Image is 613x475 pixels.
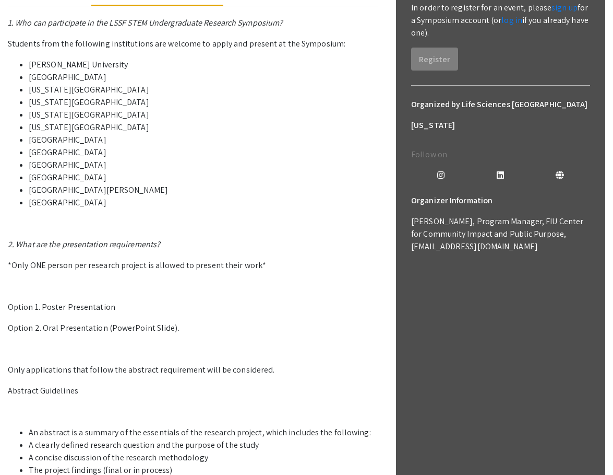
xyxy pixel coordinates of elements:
p: In order to register for an event, please for a Symposium account (or if you already have one). [411,2,590,39]
em: 1. Who can participate in the LSSF STEM Undergraduate Research Symposium? [8,17,283,28]
p: [PERSON_NAME], Program Manager, FIU Center for Community Impact and Public Purpose, [EMAIL_ADDRES... [411,215,590,253]
li: [GEOGRAPHIC_DATA] [29,71,378,84]
a: sign up [551,2,578,13]
li: [GEOGRAPHIC_DATA] [29,146,378,159]
li: A concise discussion of the research methodology [29,451,378,464]
iframe: Chat [8,428,44,467]
li: [GEOGRAPHIC_DATA] [29,134,378,146]
h6: Organized by Life Sciences [GEOGRAPHIC_DATA][US_STATE] [411,94,590,136]
a: log in [501,15,522,26]
p: Abstract Guidelines [8,385,378,397]
li: A clearly defined research question and the purpose of the study [29,439,378,451]
li: [GEOGRAPHIC_DATA] [29,159,378,171]
p: Follow on [411,148,590,161]
button: Register [411,48,458,71]
li: [GEOGRAPHIC_DATA] [29,171,378,184]
p: *Only ONE person per research project is allowed to present their work* [8,259,378,272]
li: [US_STATE][GEOGRAPHIC_DATA] [29,84,378,96]
li: [US_STATE][GEOGRAPHIC_DATA] [29,109,378,121]
li: [US_STATE][GEOGRAPHIC_DATA] [29,96,378,109]
p: Only applications that follow the abstract requirement will be considered. [8,364,378,376]
p: Students from the following institutions are welcome to apply and present at the Symposium: [8,38,378,50]
li: [PERSON_NAME] University [29,59,378,71]
em: 2. What are the presentation requirements? [8,239,160,250]
p: Option 1. Poster Presentation [8,301,378,314]
li: An abstract is a summary of the essentials of the research project, which includes the following: [29,426,378,439]
li: [GEOGRAPHIC_DATA][PERSON_NAME] [29,184,378,196]
li: [US_STATE][GEOGRAPHIC_DATA] [29,121,378,134]
li: [GEOGRAPHIC_DATA] [29,196,378,209]
h6: Organizer Information [411,190,590,211]
p: Option 2. Oral Presentation (PowerPoint Slide). [8,322,378,334]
